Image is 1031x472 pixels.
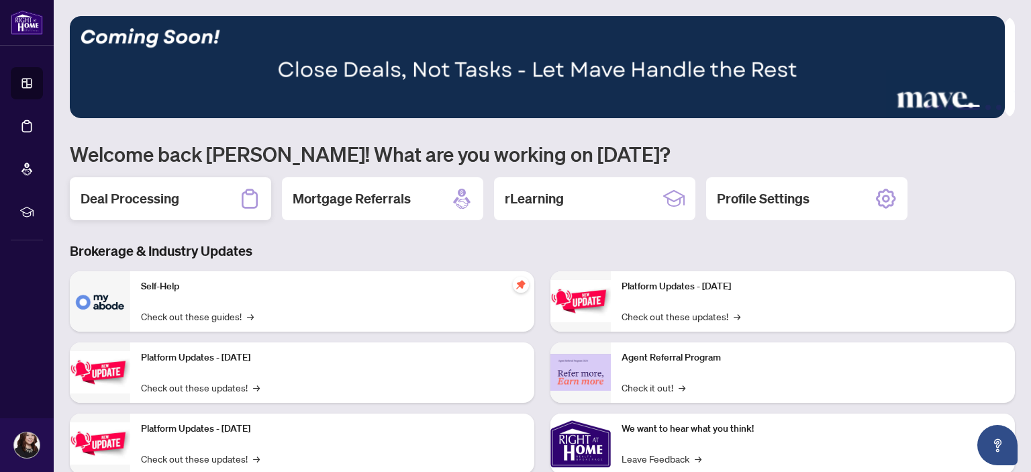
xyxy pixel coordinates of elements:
span: → [734,309,740,324]
img: Platform Updates - September 16, 2025 [70,351,130,393]
a: Leave Feedback→ [622,451,701,466]
p: Self-Help [141,279,524,294]
h2: Deal Processing [81,189,179,208]
h2: rLearning [505,189,564,208]
img: Profile Icon [14,432,40,458]
a: Check out these updates!→ [622,309,740,324]
button: 6 [996,105,1001,110]
h2: Mortgage Referrals [293,189,411,208]
button: 3 [948,105,953,110]
a: Check it out!→ [622,380,685,395]
img: Agent Referral Program [550,354,611,391]
span: pushpin [513,277,529,293]
img: Platform Updates - June 23, 2025 [550,280,611,322]
span: → [695,451,701,466]
p: Platform Updates - [DATE] [141,422,524,436]
button: 4 [959,105,980,110]
img: Slide 3 [70,16,1005,118]
button: 2 [937,105,942,110]
span: → [253,380,260,395]
h3: Brokerage & Industry Updates [70,242,1015,261]
a: Check out these guides!→ [141,309,254,324]
img: Platform Updates - July 21, 2025 [70,422,130,465]
span: → [253,451,260,466]
button: Open asap [977,425,1018,465]
img: Self-Help [70,271,130,332]
p: Platform Updates - [DATE] [622,279,1004,294]
p: We want to hear what you think! [622,422,1004,436]
button: 1 [926,105,932,110]
img: logo [11,10,43,35]
span: → [679,380,685,395]
a: Check out these updates!→ [141,451,260,466]
h1: Welcome back [PERSON_NAME]! What are you working on [DATE]? [70,141,1015,167]
p: Agent Referral Program [622,350,1004,365]
span: → [247,309,254,324]
p: Platform Updates - [DATE] [141,350,524,365]
a: Check out these updates!→ [141,380,260,395]
h2: Profile Settings [717,189,809,208]
button: 5 [985,105,991,110]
